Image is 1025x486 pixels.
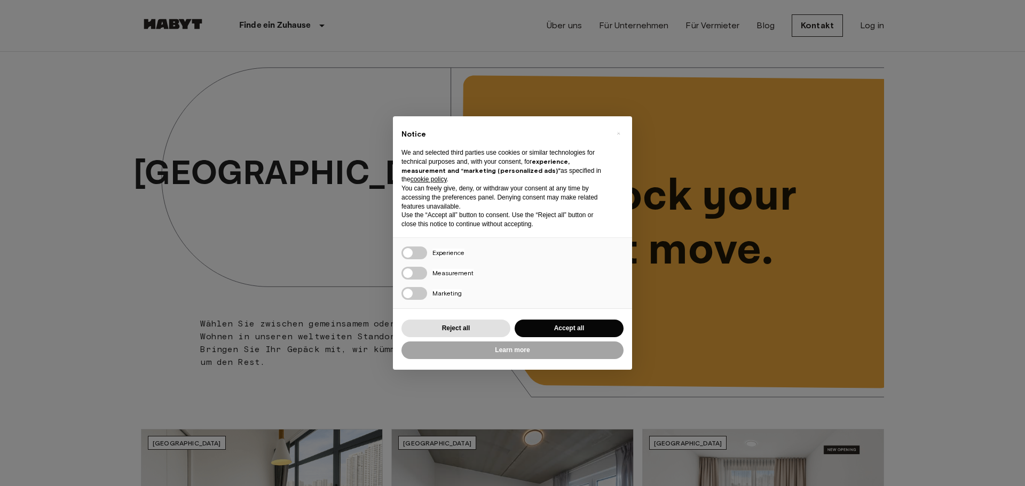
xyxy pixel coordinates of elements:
[515,320,624,337] button: Accept all
[401,157,570,174] strong: experience, measurement and “marketing (personalized ads)”
[401,211,606,229] p: Use the “Accept all” button to consent. Use the “Reject all” button or close this notice to conti...
[401,341,624,359] button: Learn more
[401,148,606,184] p: We and selected third parties use cookies or similar technologies for technical purposes and, wit...
[401,129,606,140] h2: Notice
[432,289,462,297] span: Marketing
[411,176,447,183] a: cookie policy
[401,320,510,337] button: Reject all
[610,125,627,142] button: Close this notice
[432,249,464,257] span: Experience
[401,184,606,211] p: You can freely give, deny, or withdraw your consent at any time by accessing the preferences pane...
[617,127,620,140] span: ×
[432,269,474,277] span: Measurement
